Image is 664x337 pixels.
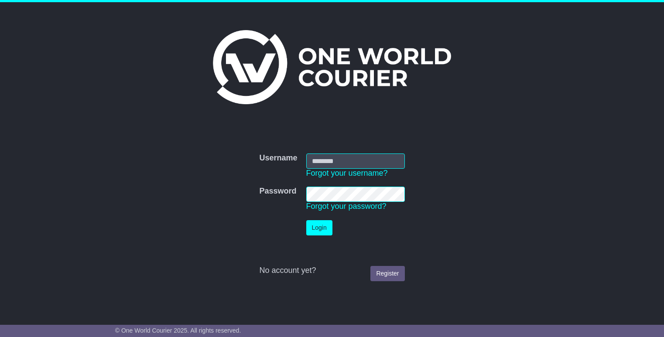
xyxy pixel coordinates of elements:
label: Password [259,187,296,196]
div: No account yet? [259,266,404,276]
span: © One World Courier 2025. All rights reserved. [115,327,241,334]
a: Forgot your password? [306,202,387,211]
a: Forgot your username? [306,169,388,177]
img: One World [213,30,451,104]
label: Username [259,153,297,163]
button: Login [306,220,332,235]
a: Register [370,266,404,281]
